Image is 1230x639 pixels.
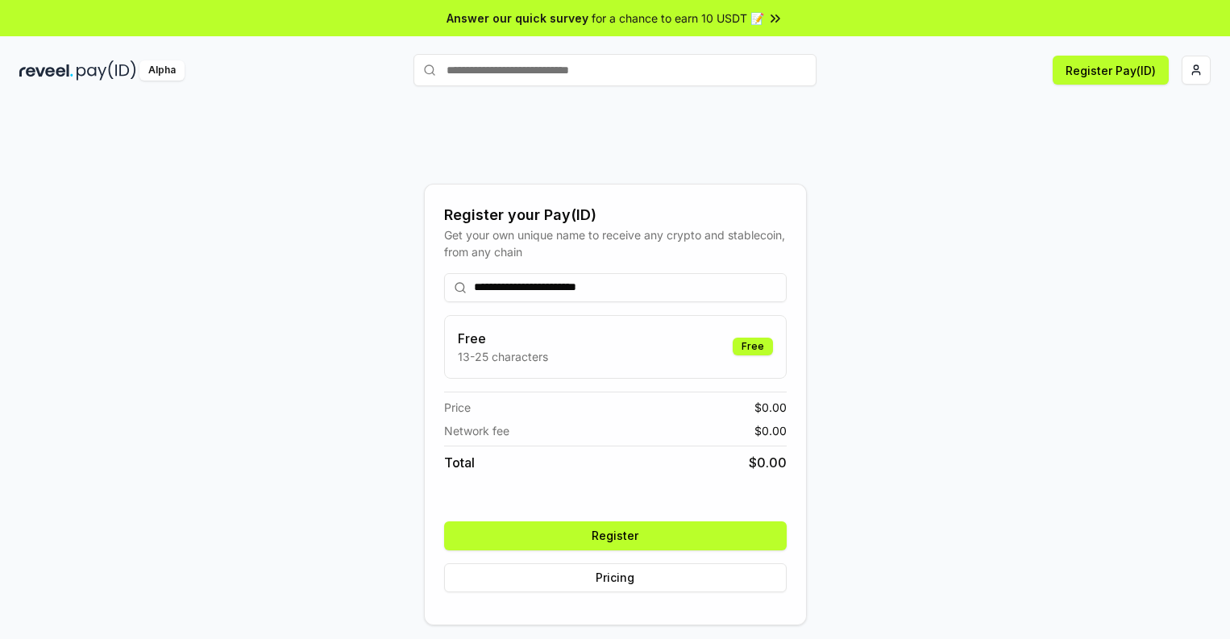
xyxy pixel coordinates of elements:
[19,60,73,81] img: reveel_dark
[592,10,764,27] span: for a chance to earn 10 USDT 📝
[458,329,548,348] h3: Free
[139,60,185,81] div: Alpha
[444,453,475,472] span: Total
[77,60,136,81] img: pay_id
[444,521,787,550] button: Register
[444,204,787,226] div: Register your Pay(ID)
[754,422,787,439] span: $ 0.00
[1053,56,1169,85] button: Register Pay(ID)
[458,348,548,365] p: 13-25 characters
[447,10,588,27] span: Answer our quick survey
[733,338,773,355] div: Free
[444,399,471,416] span: Price
[444,563,787,592] button: Pricing
[754,399,787,416] span: $ 0.00
[749,453,787,472] span: $ 0.00
[444,226,787,260] div: Get your own unique name to receive any crypto and stablecoin, from any chain
[444,422,509,439] span: Network fee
